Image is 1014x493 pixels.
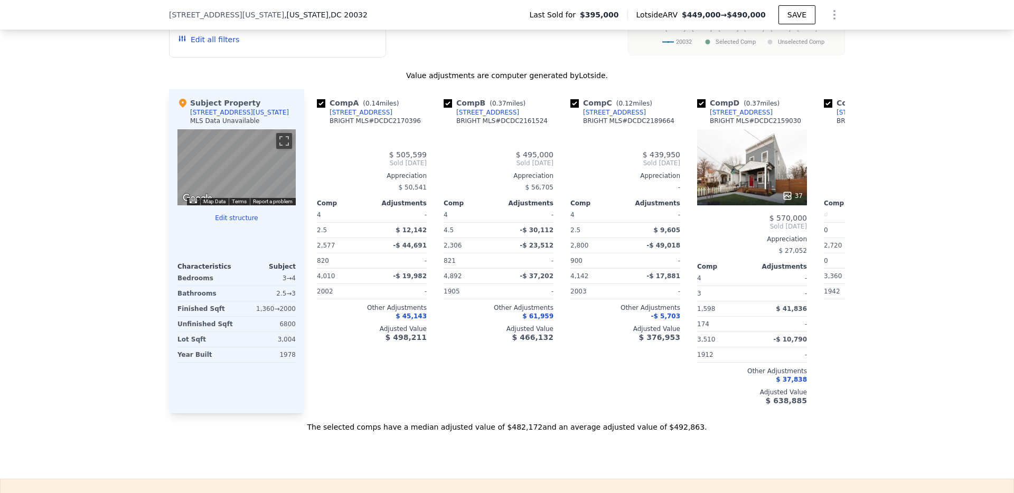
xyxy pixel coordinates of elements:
span: 4,010 [317,272,335,280]
span: -$ 10,790 [773,336,807,343]
span: $ 50,541 [399,184,427,191]
span: 2,306 [444,242,462,249]
span: $ 41,836 [776,305,807,312]
div: [STREET_ADDRESS] [837,108,899,117]
span: Sold [DATE] [444,159,553,167]
span: $ 466,132 [512,333,553,342]
div: Subject [237,262,296,271]
div: BRIGHT MLS # DCDC2194172 [837,117,928,125]
text: [DATE] [692,24,712,32]
span: $ 61,959 [522,312,553,320]
div: 1912 [697,347,750,362]
div: 3 → 4 [239,271,296,286]
a: Terms [232,198,247,204]
span: 4,142 [570,272,588,280]
span: -$ 44,691 [393,242,427,249]
span: 2,720 [824,242,842,249]
div: Appreciation [570,172,680,180]
div: Finished Sqft [177,301,234,316]
div: Street View [177,129,296,205]
span: , [US_STATE] [284,10,368,20]
span: $ 505,599 [389,150,427,159]
div: - [754,317,807,331]
img: Google [180,192,215,205]
div: Comp B [444,98,530,108]
div: Appreciation [317,172,427,180]
div: 2.5 [317,223,370,238]
span: 174 [697,320,709,328]
a: [STREET_ADDRESS] [444,108,519,117]
a: [STREET_ADDRESS] [824,108,899,117]
div: 4.5 [444,223,496,238]
span: 0 [824,257,828,264]
button: Show Options [824,4,845,25]
span: ( miles) [359,100,403,107]
span: $ 638,885 [766,396,807,405]
div: MLS Data Unavailable [190,117,260,125]
a: [STREET_ADDRESS] [570,108,646,117]
div: Other Adjustments [697,367,807,375]
span: $490,000 [727,11,766,19]
div: 2.5 [570,223,623,238]
span: ( miles) [739,100,784,107]
button: Toggle fullscreen view [276,133,292,149]
div: Adjustments [372,199,427,207]
span: 0.12 [618,100,633,107]
span: -$ 5,703 [651,312,680,320]
div: Subject Property [177,98,260,108]
div: - [754,271,807,286]
span: 3,360 [824,272,842,280]
a: Open this area in Google Maps (opens a new window) [180,192,215,205]
div: Lot Sqft [177,332,234,347]
div: 1,360 → 2000 [239,301,296,316]
div: BRIGHT MLS # DCDC2189664 [583,117,674,125]
div: Adjusted Value [570,325,680,333]
button: Edit all filters [178,34,239,45]
text: [DATE] [797,24,817,32]
div: 0 [824,223,877,238]
span: $ 56,705 [525,184,553,191]
div: 2002 [317,284,370,299]
div: - [754,347,807,362]
div: - [627,284,680,299]
div: Other Adjustments [824,304,934,312]
div: Other Adjustments [317,304,427,312]
span: -$ 19,982 [393,272,427,280]
div: Adjustments [499,199,553,207]
span: ( miles) [612,100,656,107]
div: - [824,180,934,195]
div: - [374,207,427,222]
span: $ 45,143 [396,312,427,320]
div: Adjustments [752,262,807,271]
div: [STREET_ADDRESS] [330,108,392,117]
span: 4 [317,211,321,219]
span: 4 [444,211,448,219]
span: 4 [697,274,701,282]
a: Report a problem [253,198,293,204]
div: Comp [824,199,879,207]
div: - [501,253,553,268]
span: 2,800 [570,242,588,249]
span: $ 376,953 [639,333,680,342]
span: -$ 30,112 [520,226,553,234]
div: Comp [317,199,372,207]
span: → [682,10,766,20]
span: Sold [DATE] [697,222,807,231]
div: BRIGHT MLS # DCDC2161524 [456,117,548,125]
div: Unfinished Sqft [177,317,234,331]
span: 820 [317,257,329,264]
div: Adjusted Value [444,325,553,333]
div: 3,004 [239,332,296,347]
span: 0.37 [746,100,760,107]
span: -$ 49,018 [646,242,680,249]
div: - [374,253,427,268]
text: [DATE] [771,24,791,32]
text: Unselected Comp [778,39,824,45]
div: [STREET_ADDRESS] [583,108,646,117]
div: - [570,180,680,195]
span: $ 27,052 [779,247,807,254]
span: 1,598 [697,305,715,312]
span: ( miles) [485,100,530,107]
span: 821 [444,257,456,264]
span: $ 498,211 [386,333,427,342]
